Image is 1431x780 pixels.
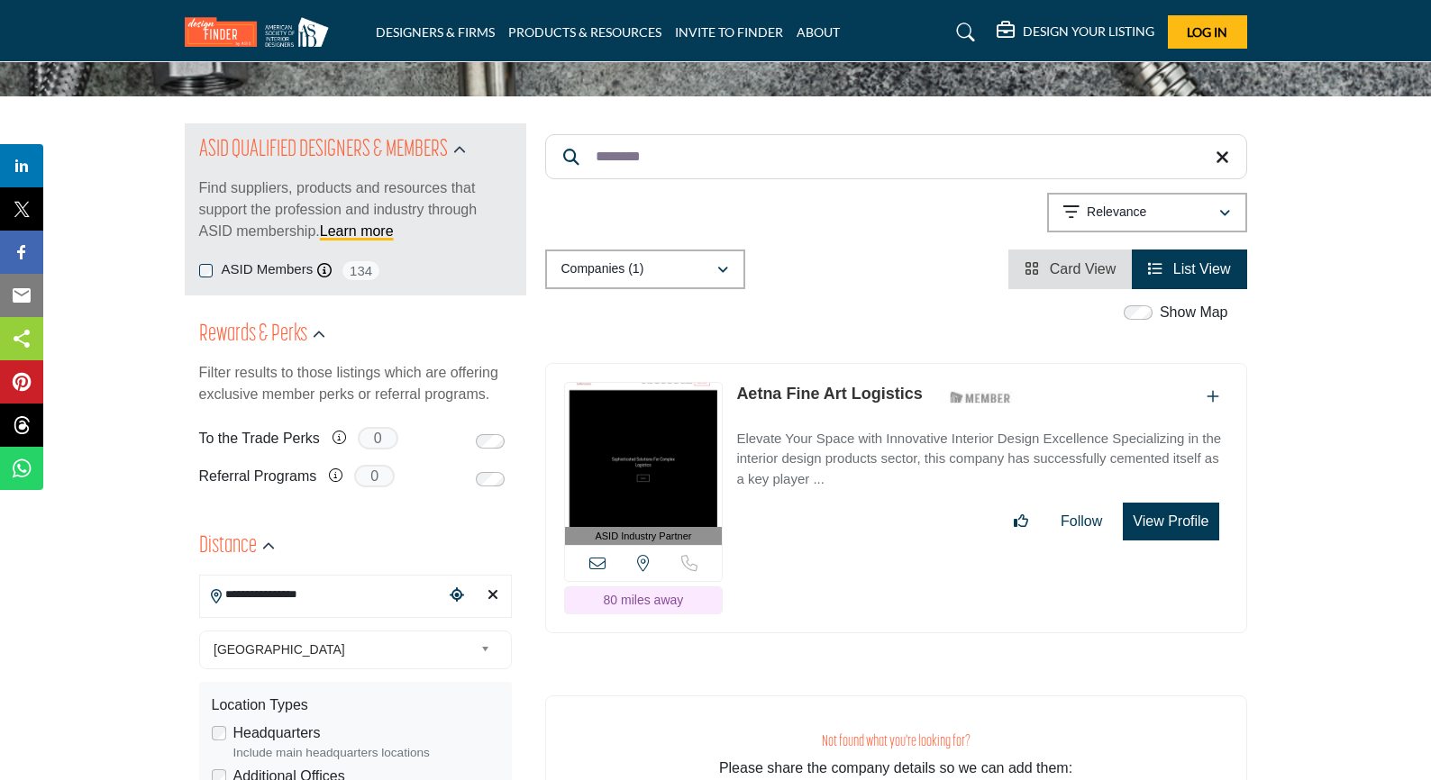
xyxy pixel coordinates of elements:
[199,264,213,277] input: ASID Members checkbox
[199,422,320,454] label: To the Trade Perks
[199,362,512,405] p: Filter results to those listings which are offering exclusive member perks or referral programs.
[508,24,661,40] a: PRODUCTS & RESOURCES
[479,576,506,615] div: Clear search location
[233,744,499,762] div: Include main headquarters locations
[719,760,1072,775] span: Please share the company details so we can add them:
[1025,261,1116,277] a: View Card
[1173,261,1231,277] span: List View
[199,134,448,167] h2: ASID QUALIFIED DESIGNERS & MEMBERS
[476,434,505,449] input: Switch to To the Trade Perks
[199,177,512,242] p: Find suppliers, products and resources that support the profession and industry through ASID memb...
[1008,249,1132,289] li: Card View
[940,386,1021,409] img: ASID Members Badge Icon
[595,529,691,544] span: ASID Industry Partner
[1148,261,1230,277] a: View List
[561,260,644,278] p: Companies (1)
[545,249,745,289] button: Companies (1)
[212,694,499,716] div: Location Types
[1050,261,1117,277] span: Card View
[214,639,473,660] span: [GEOGRAPHIC_DATA]
[476,472,505,486] input: Switch to Referral Programs
[1047,193,1247,232] button: Relevance
[1160,302,1228,323] label: Show Map
[341,259,381,282] span: 134
[675,24,783,40] a: INVITE TO FINDER
[443,576,470,615] div: Choose your current location
[565,383,723,527] img: Aetna Fine Art Logistics
[1187,24,1227,40] span: Log In
[997,22,1154,43] div: DESIGN YOUR LISTING
[736,429,1227,490] p: Elevate Your Space with Innovative Interior Design Excellence Specializing in the interior design...
[320,223,394,239] a: Learn more
[376,24,495,40] a: DESIGNERS & FIRMS
[1123,503,1218,540] button: View Profile
[565,383,723,546] a: ASID Industry Partner
[736,382,922,406] p: Aetna Fine Art Logistics
[185,17,338,47] img: Site Logo
[1049,503,1114,540] button: Follow
[582,732,1210,751] h3: Not found what you're looking for?
[1023,23,1154,40] h5: DESIGN YOUR LISTING
[200,576,443,612] input: Search Location
[354,465,395,487] span: 0
[604,593,684,607] span: 80 miles away
[233,722,321,744] label: Headquarters
[736,385,922,403] a: Aetna Fine Art Logistics
[222,259,314,280] label: ASID Members
[199,531,257,563] h2: Distance
[939,18,987,47] a: Search
[736,418,1227,490] a: Elevate Your Space with Innovative Interior Design Excellence Specializing in the interior design...
[1002,503,1040,540] button: Like listing
[797,24,840,40] a: ABOUT
[199,319,307,351] h2: Rewards & Perks
[1168,15,1247,49] button: Log In
[545,134,1247,179] input: Search Keyword
[199,460,317,492] label: Referral Programs
[358,427,398,449] span: 0
[1132,249,1246,289] li: List View
[1087,204,1146,222] p: Relevance
[1207,389,1219,404] a: Add To List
